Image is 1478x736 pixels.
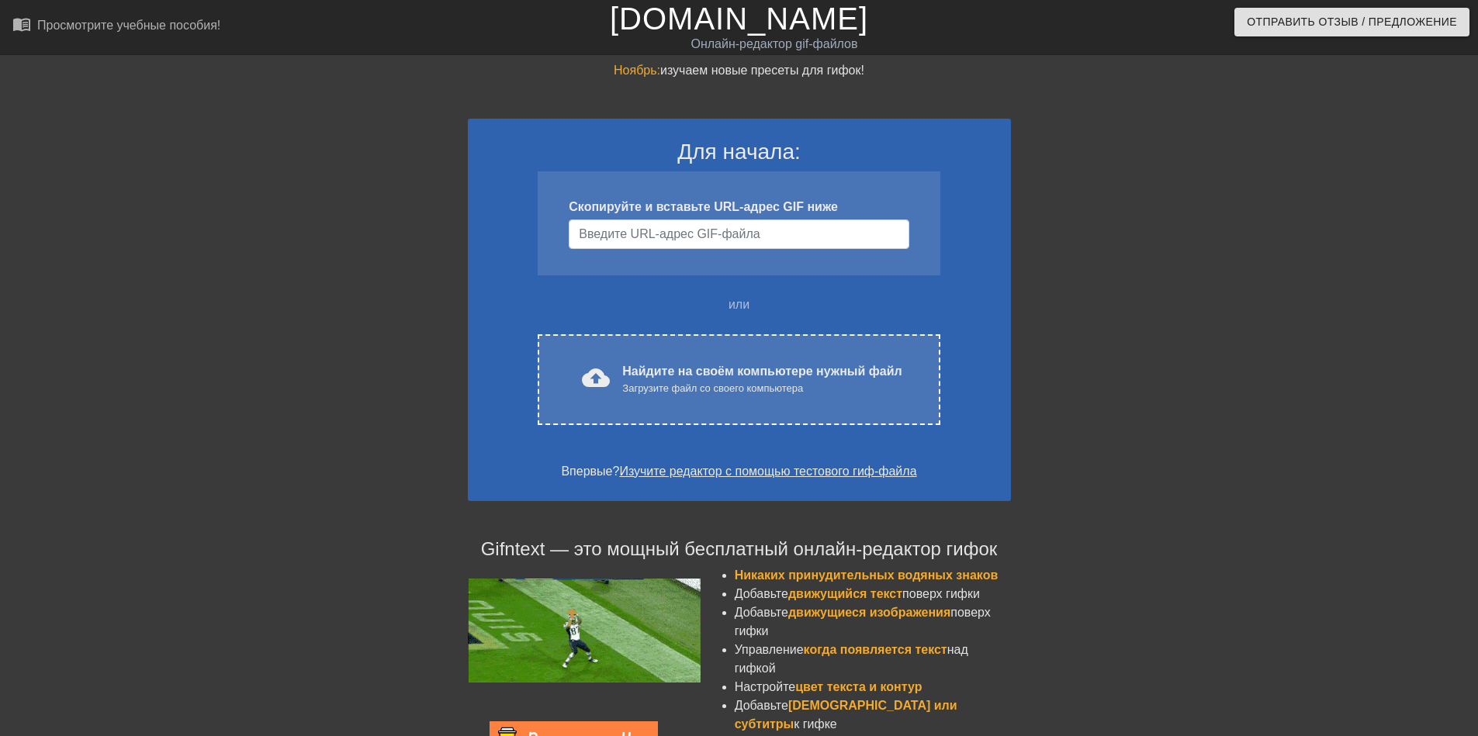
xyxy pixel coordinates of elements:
[677,140,801,164] ya-tr-span: Для начала:
[735,699,957,731] ya-tr-span: [DEMOGRAPHIC_DATA] или субтитры
[610,2,868,36] a: [DOMAIN_NAME]
[582,364,730,392] ya-tr-span: cloud_upload загрузить
[1234,8,1469,36] button: Отправить Отзыв / Предложение
[735,643,968,675] ya-tr-span: над гифкой
[902,587,980,600] ya-tr-span: поверх гифки
[795,680,922,693] ya-tr-span: цвет текста и контур
[614,64,660,77] ya-tr-span: Ноябрь:
[735,606,788,619] ya-tr-span: Добавьте
[481,538,998,559] ya-tr-span: Gifntext — это мощный бесплатный онлайн-редактор гифок
[569,219,909,249] input: Имя пользователя
[569,200,838,213] ya-tr-span: Скопируйте и вставьте URL-адрес GIF ниже
[622,365,902,378] ya-tr-span: Найдите на своём компьютере нужный файл
[735,699,788,712] ya-tr-span: Добавьте
[37,19,220,32] ya-tr-span: Просмотрите учебные пособия!
[12,15,220,39] a: Просмотрите учебные пособия!
[468,579,701,682] img: football_small.gif
[619,465,916,478] a: Изучите редактор с помощью тестового гиф-файла
[561,465,619,478] ya-tr-span: Впервые?
[660,64,864,77] ya-tr-span: изучаем новые пресеты для гифок!
[788,606,950,619] ya-tr-span: движущиеся изображения
[804,643,947,656] ya-tr-span: когда появляется текст
[735,587,788,600] ya-tr-span: Добавьте
[735,568,999,582] ya-tr-span: Никаких принудительных водяных знаков
[735,643,804,656] ya-tr-span: Управление
[12,15,126,33] ya-tr-span: menu_book_бук меню
[1247,12,1457,32] ya-tr-span: Отправить Отзыв / Предложение
[735,680,796,693] ya-tr-span: Настройте
[691,37,857,50] ya-tr-span: Онлайн-редактор gif-файлов
[794,717,836,731] ya-tr-span: к гифке
[729,298,749,311] ya-tr-span: или
[622,382,803,394] ya-tr-span: Загрузите файл со своего компьютера
[788,587,902,600] ya-tr-span: движущийся текст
